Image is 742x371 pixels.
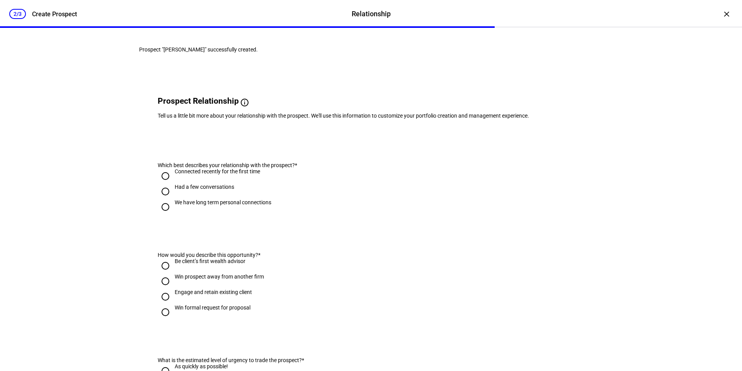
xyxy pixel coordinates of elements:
mat-icon: info [240,98,249,107]
div: Create Prospect [32,10,77,18]
span: How would you describe this opportunity? [158,252,258,258]
div: Tell us a little bit more about your relationship with the prospect. We'll use this information t... [158,113,584,119]
div: Win prospect away from another firm [175,274,264,280]
span: Which best describes your relationship with the prospect? [158,162,295,168]
span: Prospect Relationship [158,96,239,106]
div: × [720,8,733,20]
div: Connected recently for the first time [175,168,260,174]
div: 2/3 [9,9,26,19]
div: As quickly as possible! [175,363,228,369]
div: Prospect "[PERSON_NAME]" successfully created. [139,46,603,53]
span: What is the estimated level of urgency to trade the prospect? [158,357,302,363]
div: Had a few conversations [175,184,234,190]
div: Engage and retain existing client [175,289,252,295]
div: Be client’s first wealth advisor [175,258,245,264]
div: We have long term personal connections [175,199,271,205]
div: Relationship [352,9,391,19]
div: Win formal request for proposal [175,304,250,311]
span: Why we ask [249,98,298,107]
